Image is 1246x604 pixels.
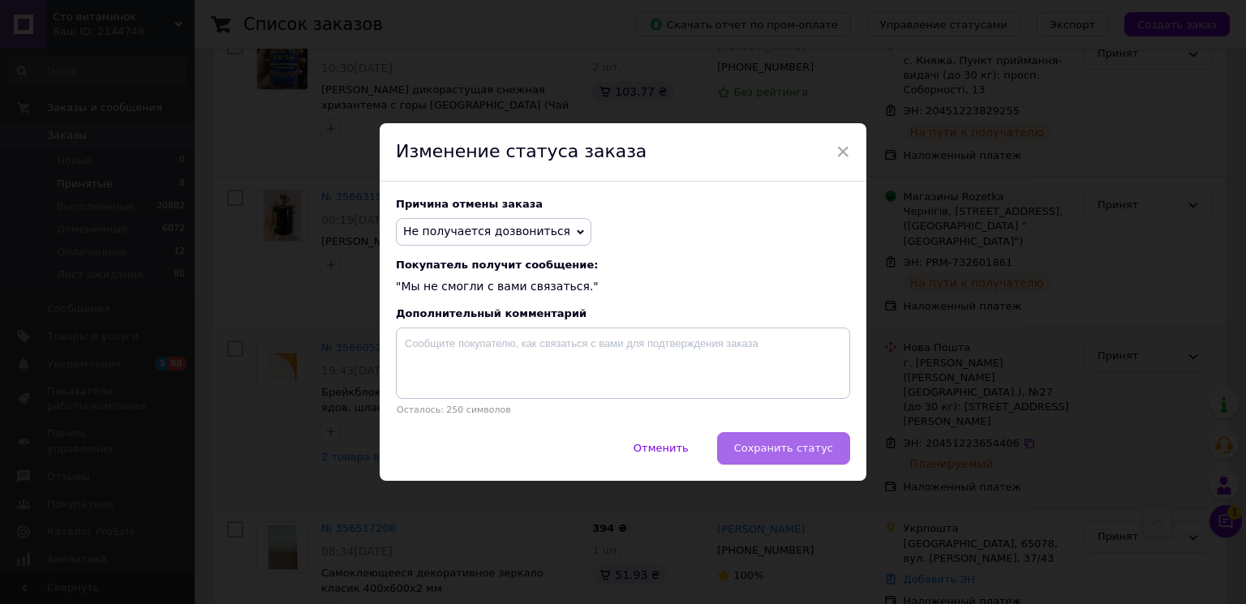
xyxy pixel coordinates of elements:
[396,259,850,271] span: Покупатель получит сообщение:
[396,405,850,415] p: Осталось: 250 символов
[634,442,689,454] span: Отменить
[734,442,833,454] span: Сохранить статус
[380,123,866,182] div: Изменение статуса заказа
[396,198,850,210] div: Причина отмены заказа
[403,225,570,238] span: Не получается дозвониться
[717,432,850,465] button: Сохранить статус
[836,138,850,165] span: ×
[396,307,850,319] div: Дополнительный комментарий
[617,432,706,465] button: Отменить
[396,259,850,295] div: "Мы не смогли с вами связаться."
